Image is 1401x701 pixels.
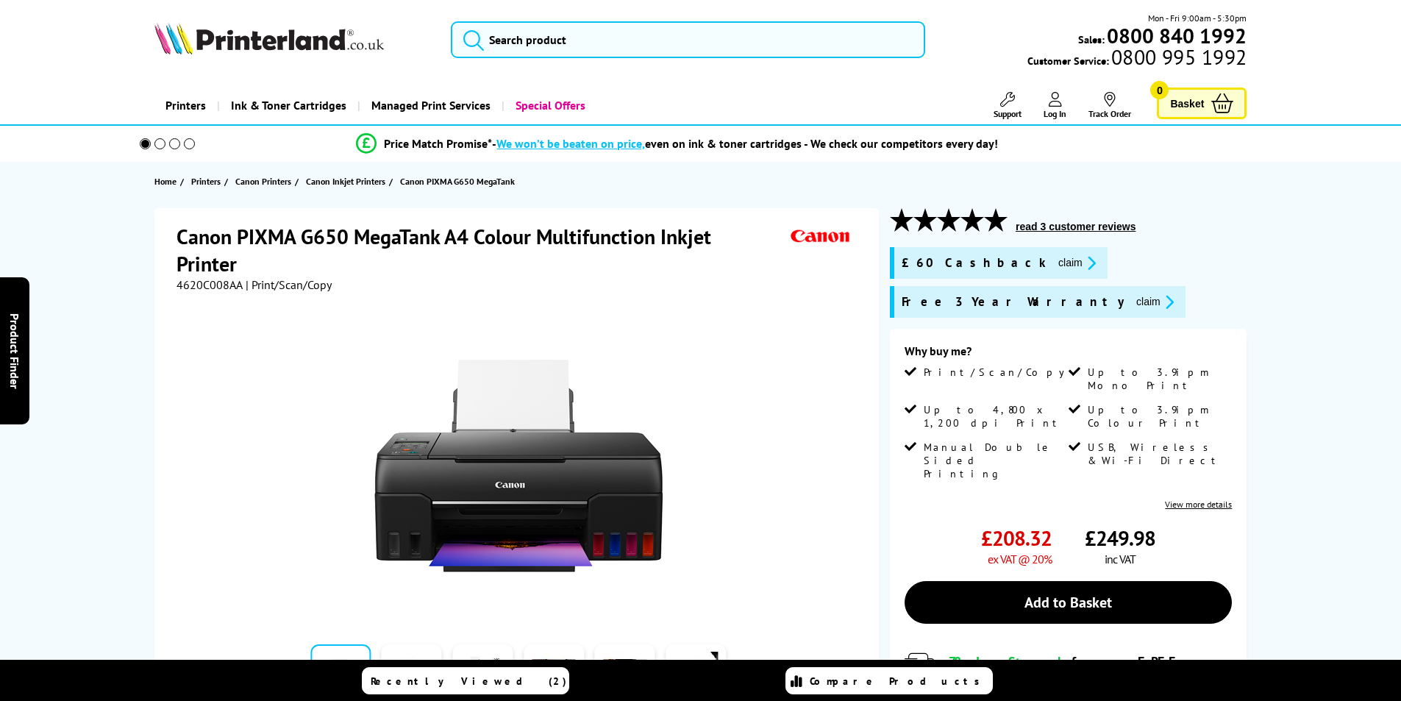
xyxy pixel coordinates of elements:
img: Canon PIXMA G650 MegaTank [374,321,663,610]
a: Support [994,92,1022,119]
span: Mon - Fri 9:00am - 5:30pm [1148,11,1247,25]
a: Canon Inkjet Printers [306,174,389,189]
a: Printers [191,174,224,189]
span: 0800 995 1992 [1109,50,1247,64]
div: for FREE Next Day Delivery [949,653,1232,687]
span: Sales: [1078,32,1105,46]
span: 4620C008AA [177,277,243,292]
a: Basket 0 [1157,88,1247,119]
a: Add to Basket [905,581,1232,624]
span: Canon Printers [235,174,291,189]
span: inc VAT [1105,552,1136,566]
input: Search product [451,21,925,58]
a: Recently Viewed (2) [362,667,569,694]
span: Up to 4,800 x 1,200 dpi Print [924,403,1065,430]
span: Compare Products [810,675,988,688]
button: read 3 customer reviews [1011,220,1140,233]
button: promo-description [1054,255,1100,271]
span: ex VAT @ 20% [988,552,1052,566]
div: - even on ink & toner cartridges - We check our competitors every day! [492,136,998,151]
span: Free 3 Year Warranty [902,293,1124,310]
a: Special Offers [502,87,596,124]
span: Canon PIXMA G650 MegaTank [400,176,515,187]
span: Product Finder [7,313,22,388]
div: Why buy me? [905,344,1232,366]
a: View more details [1165,499,1232,510]
a: Printerland Logo [154,22,433,57]
span: Home [154,174,177,189]
a: Ink & Toner Cartridges [217,87,357,124]
b: 0800 840 1992 [1107,22,1247,49]
span: USB, Wireless & Wi-Fi Direct [1088,441,1229,467]
span: Manual Double Sided Printing [924,441,1065,480]
a: Canon Printers [235,174,295,189]
span: | Print/Scan/Copy [246,277,332,292]
span: Support [994,108,1022,119]
h1: Canon PIXMA G650 MegaTank A4 Colour Multifunction Inkjet Printer [177,223,787,277]
span: £208.32 [981,524,1052,552]
li: modal_Promise [120,131,1236,157]
a: Compare Products [785,667,993,694]
img: Printerland Logo [154,22,384,54]
span: Up to 3.9ipm Colour Print [1088,403,1229,430]
span: Print/Scan/Copy [924,366,1075,379]
span: Log In [1044,108,1066,119]
span: Price Match Promise* [384,136,492,151]
span: We won’t be beaten on price, [496,136,645,151]
span: Basket [1170,93,1204,113]
span: Ink & Toner Cartridges [231,87,346,124]
span: Canon Inkjet Printers [306,174,385,189]
a: Printers [154,87,217,124]
span: 78 In Stock [949,653,1072,670]
span: £249.98 [1085,524,1155,552]
a: Log In [1044,92,1066,119]
span: Up to 3.9ipm Mono Print [1088,366,1229,392]
a: Home [154,174,180,189]
a: Managed Print Services [357,87,502,124]
span: Customer Service: [1027,50,1247,68]
span: 0 [1150,81,1169,99]
span: £60 Cashback [902,255,1047,271]
a: 0800 840 1992 [1105,29,1247,43]
span: Recently Viewed (2) [371,675,567,688]
a: Track Order [1088,92,1131,119]
img: Canon [787,223,855,250]
span: Printers [191,174,221,189]
button: promo-description [1132,293,1178,310]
